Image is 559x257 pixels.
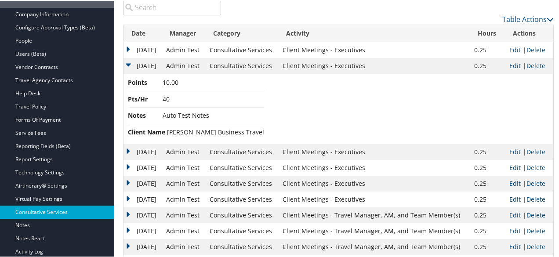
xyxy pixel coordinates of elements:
[163,94,170,102] span: 40
[205,191,278,206] td: Consultative Services
[470,159,505,175] td: 0.25
[162,24,205,41] th: Manager: activate to sort column ascending
[470,175,505,191] td: 0.25
[470,57,505,73] td: 0.25
[123,41,162,57] td: [DATE]
[123,143,162,159] td: [DATE]
[509,61,521,69] a: Edit
[509,210,521,218] a: Edit
[509,45,521,53] a: Edit
[205,222,278,238] td: Consultative Services
[278,238,470,254] td: Client Meetings - Travel Manager, AM, and Team Member(s)
[278,206,470,222] td: Client Meetings - Travel Manager, AM, and Team Member(s)
[205,175,278,191] td: Consultative Services
[505,191,553,206] td: |
[509,194,521,203] a: Edit
[205,206,278,222] td: Consultative Services
[509,163,521,171] a: Edit
[526,45,545,53] a: Delete
[505,206,553,222] td: |
[278,57,470,73] td: Client Meetings - Executives
[205,57,278,73] td: Consultative Services
[128,94,161,103] span: Pts/Hr
[509,147,521,155] a: Edit
[526,226,545,234] a: Delete
[509,178,521,187] a: Edit
[205,159,278,175] td: Consultative Services
[205,24,278,41] th: Category: activate to sort column ascending
[502,14,554,23] a: Table Actions
[278,222,470,238] td: Client Meetings - Travel Manager, AM, and Team Member(s)
[278,175,470,191] td: Client Meetings - Executives
[162,159,205,175] td: Admin Test
[162,238,205,254] td: Admin Test
[470,191,505,206] td: 0.25
[526,178,545,187] a: Delete
[167,127,264,135] span: [PERSON_NAME] Business Travel
[162,57,205,73] td: Admin Test
[470,238,505,254] td: 0.25
[526,242,545,250] a: Delete
[278,159,470,175] td: Client Meetings - Executives
[163,77,178,86] span: 10.00
[470,206,505,222] td: 0.25
[205,143,278,159] td: Consultative Services
[123,24,162,41] th: Date: activate to sort column ascending
[505,238,553,254] td: |
[505,159,553,175] td: |
[509,226,521,234] a: Edit
[162,143,205,159] td: Admin Test
[128,110,161,119] span: Notes
[278,24,470,41] th: Activity: activate to sort column ascending
[505,41,553,57] td: |
[505,57,553,73] td: |
[526,163,545,171] a: Delete
[505,143,553,159] td: |
[162,222,205,238] td: Admin Test
[470,24,505,41] th: Hours
[205,238,278,254] td: Consultative Services
[278,143,470,159] td: Client Meetings - Executives
[123,175,162,191] td: [DATE]
[505,175,553,191] td: |
[163,110,209,119] span: Auto Test Notes
[526,61,545,69] a: Delete
[526,210,545,218] a: Delete
[505,24,553,41] th: Actions
[526,147,545,155] a: Delete
[162,175,205,191] td: Admin Test
[123,191,162,206] td: [DATE]
[278,191,470,206] td: Client Meetings - Executives
[162,206,205,222] td: Admin Test
[123,238,162,254] td: [DATE]
[470,41,505,57] td: 0.25
[470,143,505,159] td: 0.25
[162,41,205,57] td: Admin Test
[526,194,545,203] a: Delete
[278,41,470,57] td: Client Meetings - Executives
[505,222,553,238] td: |
[470,222,505,238] td: 0.25
[123,57,162,73] td: [DATE]
[128,77,161,87] span: Points
[123,206,162,222] td: [DATE]
[205,41,278,57] td: Consultative Services
[509,242,521,250] a: Edit
[123,159,162,175] td: [DATE]
[162,191,205,206] td: Admin Test
[123,222,162,238] td: [DATE]
[128,127,165,136] span: Client Name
